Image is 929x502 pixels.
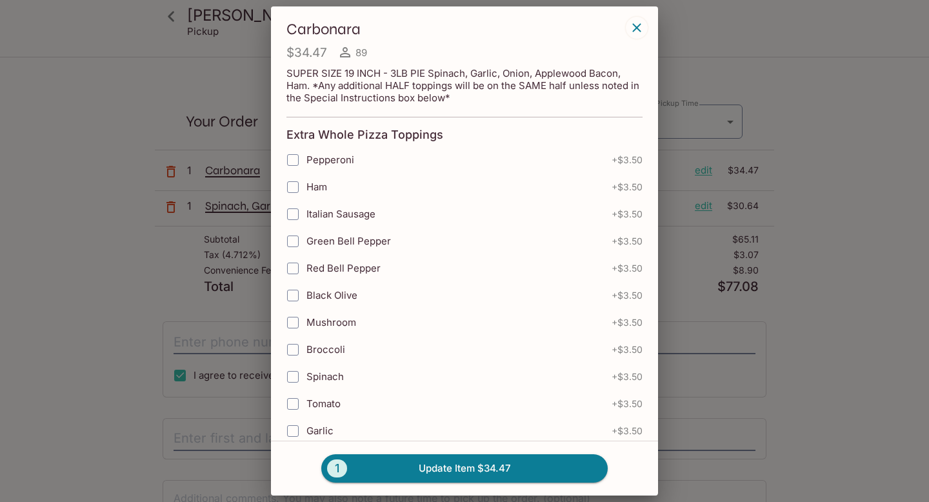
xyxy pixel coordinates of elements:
span: + $3.50 [612,182,643,192]
span: 1 [327,459,347,477]
span: Green Bell Pepper [306,235,391,247]
span: + $3.50 [612,372,643,382]
span: + $3.50 [612,155,643,165]
h4: $34.47 [286,45,327,61]
span: + $3.50 [612,290,643,301]
h3: Carbonara [286,19,622,39]
span: + $3.50 [612,236,643,246]
span: + $3.50 [612,209,643,219]
span: Pepperoni [306,154,354,166]
span: + $3.50 [612,399,643,409]
span: Spinach [306,370,344,383]
span: Mushroom [306,316,356,328]
span: Tomato [306,397,341,410]
span: Black Olive [306,289,357,301]
span: 89 [355,46,367,59]
span: Garlic [306,425,334,437]
button: 1Update Item $34.47 [321,454,608,483]
span: Red Bell Pepper [306,262,381,274]
span: + $3.50 [612,345,643,355]
span: + $3.50 [612,426,643,436]
span: + $3.50 [612,317,643,328]
h4: Extra Whole Pizza Toppings [286,128,443,142]
span: + $3.50 [612,263,643,274]
p: SUPER SIZE 19 INCH - 3LB PIE Spinach, Garlic, Onion, Applewood Bacon, Ham. *Any additional HALF t... [286,67,643,104]
span: Broccoli [306,343,345,356]
span: Ham [306,181,327,193]
span: Italian Sausage [306,208,375,220]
